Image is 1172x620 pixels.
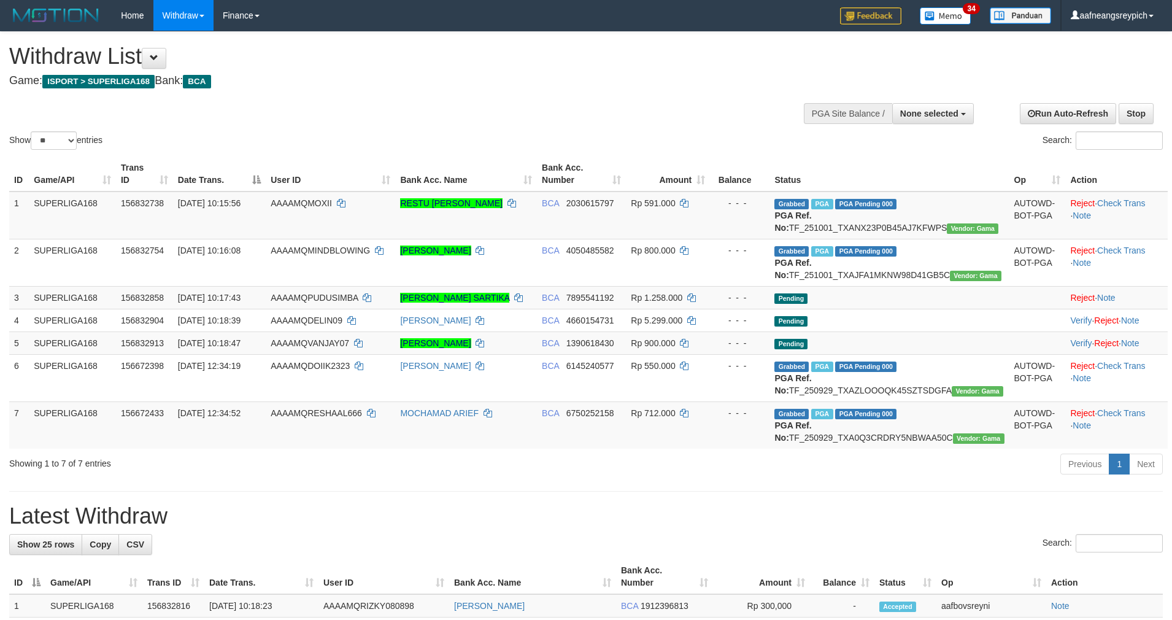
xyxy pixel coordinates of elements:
img: panduan.png [990,7,1051,24]
span: PGA Pending [835,246,896,257]
a: MOCHAMAD ARIEF [400,408,479,418]
div: - - - [715,197,765,209]
span: None selected [900,109,958,118]
a: Note [1121,316,1139,325]
th: Bank Acc. Number: activate to sort column ascending [537,157,626,192]
a: Reject [1070,293,1095,303]
span: [DATE] 10:18:47 [178,338,241,348]
div: - - - [715,407,765,419]
td: · [1065,286,1168,309]
td: TF_251001_TXAJFA1MKNW98D41GB5C [769,239,1009,286]
td: · · [1065,192,1168,239]
td: 6 [9,354,29,401]
th: User ID: activate to sort column ascending [318,559,449,594]
td: · · [1065,331,1168,354]
span: AAAAMQPUDUSIMBA [271,293,358,303]
span: Vendor URL: https://trx31.1velocity.biz [950,271,1001,281]
th: Date Trans.: activate to sort column descending [173,157,266,192]
td: AUTOWD-BOT-PGA [1009,239,1066,286]
span: Show 25 rows [17,540,74,549]
span: Rp 712.000 [631,408,675,418]
span: BCA [542,293,559,303]
a: Reject [1070,246,1095,255]
td: · · [1065,354,1168,401]
th: User ID: activate to sort column ascending [266,157,395,192]
span: Copy 1912396813 to clipboard [641,601,688,611]
th: Bank Acc. Name: activate to sort column ascending [395,157,537,192]
span: Marked by aafsoycanthlai [811,362,833,372]
a: [PERSON_NAME] [400,246,471,255]
a: Check Trans [1097,198,1146,208]
td: 1 [9,594,45,618]
a: [PERSON_NAME] [454,601,525,611]
span: Vendor URL: https://trx31.1velocity.biz [947,223,998,234]
span: Copy 7895541192 to clipboard [566,293,614,303]
a: [PERSON_NAME] [400,316,471,325]
td: 3 [9,286,29,309]
span: 156672398 [121,361,164,371]
span: 156672433 [121,408,164,418]
span: Copy 4660154731 to clipboard [566,316,614,325]
td: Rp 300,000 [713,594,810,618]
th: Trans ID: activate to sort column ascending [116,157,173,192]
span: 34 [963,3,979,14]
span: Copy 1390618430 to clipboard [566,338,614,348]
span: AAAAMQDELIN09 [271,316,342,325]
div: Showing 1 to 7 of 7 entries [9,452,479,470]
span: Grabbed [774,246,809,257]
div: - - - [715,337,765,349]
a: Reject [1070,408,1095,418]
label: Search: [1043,534,1163,552]
a: RESTU [PERSON_NAME] [400,198,502,208]
td: SUPERLIGA168 [45,594,142,618]
span: Copy 6145240577 to clipboard [566,361,614,371]
a: [PERSON_NAME] [400,338,471,348]
div: - - - [715,292,765,304]
td: 1 [9,192,29,239]
td: SUPERLIGA168 [29,354,116,401]
th: Game/API: activate to sort column ascending [29,157,116,192]
span: AAAAMQMOXII [271,198,332,208]
td: SUPERLIGA168 [29,239,116,286]
span: ISPORT > SUPERLIGA168 [42,75,155,88]
span: BCA [542,361,559,371]
th: Bank Acc. Number: activate to sort column ascending [616,559,713,594]
img: Button%20Memo.svg [920,7,971,25]
span: Marked by aafsoycanthlai [811,199,833,209]
span: Copy 4050485582 to clipboard [566,246,614,255]
span: Grabbed [774,199,809,209]
td: SUPERLIGA168 [29,401,116,449]
span: Copy [90,540,111,549]
a: Run Auto-Refresh [1020,103,1116,124]
div: - - - [715,244,765,257]
th: Status [769,157,1009,192]
b: PGA Ref. No: [774,420,811,443]
span: Rp 591.000 [631,198,675,208]
td: TF_251001_TXANX23P0B45AJ7KFWPS [769,192,1009,239]
th: Action [1046,559,1163,594]
th: Balance [710,157,769,192]
td: SUPERLIGA168 [29,286,116,309]
span: Copy 2030615797 to clipboard [566,198,614,208]
td: · · [1065,309,1168,331]
span: Grabbed [774,362,809,372]
a: Previous [1060,454,1109,475]
td: SUPERLIGA168 [29,309,116,331]
span: 156832754 [121,246,164,255]
a: [PERSON_NAME] [400,361,471,371]
a: Next [1129,454,1163,475]
a: Note [1073,258,1091,268]
div: PGA Site Balance / [804,103,892,124]
div: - - - [715,360,765,372]
td: TF_250929_TXAZLOOOQK45SZTSDGFA [769,354,1009,401]
span: Copy 6750252158 to clipboard [566,408,614,418]
span: PGA Pending [835,199,896,209]
span: AAAAMQDOIIK2323 [271,361,350,371]
a: Note [1121,338,1139,348]
a: 1 [1109,454,1130,475]
td: TF_250929_TXA0Q3CRDRY5NBWAA50C [769,401,1009,449]
a: Check Trans [1097,246,1146,255]
a: Check Trans [1097,361,1146,371]
a: Reject [1070,198,1095,208]
a: Copy [82,534,119,555]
